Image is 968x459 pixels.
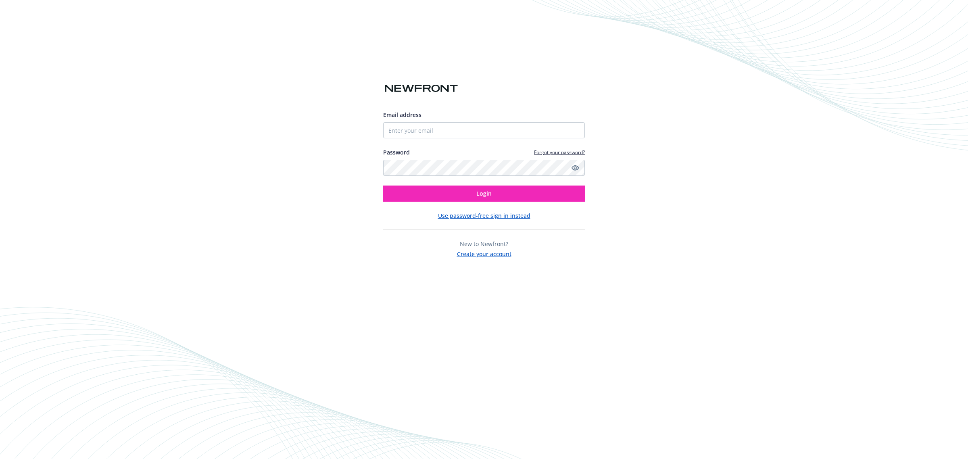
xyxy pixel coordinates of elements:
[460,240,508,248] span: New to Newfront?
[476,190,492,197] span: Login
[534,149,585,156] a: Forgot your password?
[383,186,585,202] button: Login
[383,81,459,96] img: Newfront logo
[383,160,585,176] input: Enter your password
[457,248,511,258] button: Create your account
[438,211,530,220] button: Use password-free sign in instead
[383,111,421,119] span: Email address
[570,163,580,173] a: Show password
[383,148,410,156] label: Password
[383,122,585,138] input: Enter your email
